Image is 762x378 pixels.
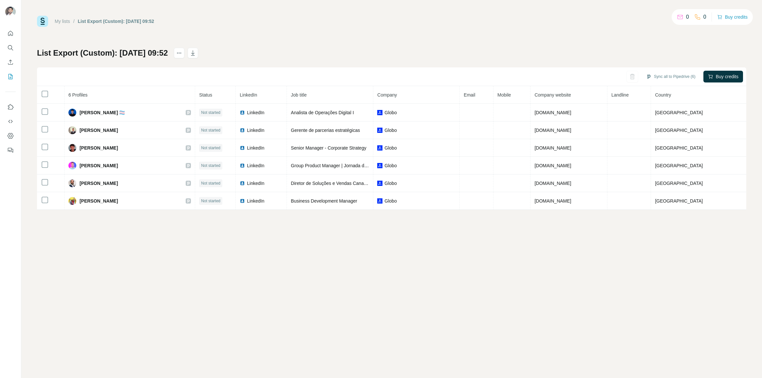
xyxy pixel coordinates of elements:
[655,128,703,133] span: [GEOGRAPHIC_DATA]
[240,92,257,98] span: LinkedIn
[240,163,245,168] img: LinkedIn logo
[703,13,706,21] p: 0
[68,126,76,134] img: Avatar
[199,92,212,98] span: Status
[80,145,118,151] span: [PERSON_NAME]
[534,163,571,168] span: [DOMAIN_NAME]
[497,92,511,98] span: Mobile
[291,163,423,168] span: Group Product Manager | Jornada de Vendas & Produtos Digitais
[201,163,220,169] span: Not started
[5,42,16,54] button: Search
[534,198,571,204] span: [DOMAIN_NAME]
[201,110,220,116] span: Not started
[291,145,366,151] span: Senior Manager - Corporate Strategy
[655,110,703,115] span: [GEOGRAPHIC_DATA]
[716,73,738,80] span: Buy credits
[240,145,245,151] img: LinkedIn logo
[5,71,16,82] button: My lists
[384,109,397,116] span: Globo
[247,127,264,134] span: LinkedIn
[377,163,382,168] img: company-logo
[240,181,245,186] img: LinkedIn logo
[641,72,700,81] button: Sync all to Pipedrive (6)
[534,110,571,115] span: [DOMAIN_NAME]
[247,180,264,187] span: LinkedIn
[377,198,382,204] img: company-logo
[464,92,475,98] span: Email
[377,92,397,98] span: Company
[534,145,571,151] span: [DOMAIN_NAME]
[80,198,118,204] span: [PERSON_NAME]
[174,48,184,58] button: actions
[5,144,16,156] button: Feedback
[611,92,629,98] span: Landline
[80,127,118,134] span: [PERSON_NAME]
[534,92,571,98] span: Company website
[247,145,264,151] span: LinkedIn
[80,180,118,187] span: [PERSON_NAME]
[78,18,154,25] div: List Export (Custom): [DATE] 09:52
[534,128,571,133] span: [DOMAIN_NAME]
[68,179,76,187] img: Avatar
[68,162,76,170] img: Avatar
[686,13,689,21] p: 0
[5,56,16,68] button: Enrich CSV
[5,130,16,142] button: Dashboard
[247,198,264,204] span: LinkedIn
[291,198,357,204] span: Business Development Manager
[73,18,75,25] li: /
[5,101,16,113] button: Use Surfe on LinkedIn
[703,71,743,82] button: Buy credits
[291,128,360,133] span: Gerente de parcerias estratégicas
[655,163,703,168] span: [GEOGRAPHIC_DATA]
[68,92,87,98] span: 6 Profiles
[201,145,220,151] span: Not started
[247,162,264,169] span: LinkedIn
[68,197,76,205] img: Avatar
[201,127,220,133] span: Not started
[534,181,571,186] span: [DOMAIN_NAME]
[240,110,245,115] img: LinkedIn logo
[240,198,245,204] img: LinkedIn logo
[55,19,70,24] a: My lists
[377,181,382,186] img: company-logo
[384,162,397,169] span: Globo
[68,144,76,152] img: Avatar
[291,181,449,186] span: Diretor de Soluções e Vendas Canais - Parcerias Estratégicas de Distribuição
[655,92,671,98] span: Country
[377,128,382,133] img: company-logo
[68,109,76,117] img: Avatar
[655,198,703,204] span: [GEOGRAPHIC_DATA]
[240,128,245,133] img: LinkedIn logo
[291,110,354,115] span: Analista de Operações Digital I
[655,145,703,151] span: [GEOGRAPHIC_DATA]
[384,145,397,151] span: Globo
[37,48,168,58] h1: List Export (Custom): [DATE] 09:52
[384,180,397,187] span: Globo
[384,127,397,134] span: Globo
[717,12,748,22] button: Buy credits
[5,27,16,39] button: Quick start
[5,7,16,17] img: Avatar
[247,109,264,116] span: LinkedIn
[5,116,16,127] button: Use Surfe API
[201,180,220,186] span: Not started
[377,145,382,151] img: company-logo
[80,109,125,116] span: [PERSON_NAME] 🏳️‍⚧️
[291,92,307,98] span: Job title
[37,16,48,27] img: Surfe Logo
[384,198,397,204] span: Globo
[377,110,382,115] img: company-logo
[201,198,220,204] span: Not started
[80,162,118,169] span: [PERSON_NAME]
[655,181,703,186] span: [GEOGRAPHIC_DATA]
